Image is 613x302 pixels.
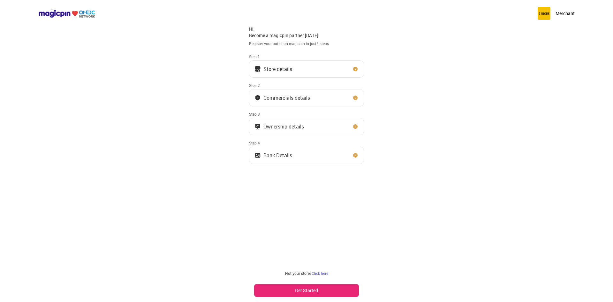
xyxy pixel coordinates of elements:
div: Ownership details [263,125,304,128]
div: Step 1 [249,54,364,59]
span: Not your store? [285,271,312,276]
div: Bank Details [263,154,292,157]
div: Commercials details [263,96,310,99]
img: clock_icon_new.67dbf243.svg [352,66,359,72]
img: clock_icon_new.67dbf243.svg [352,152,359,159]
button: Get Started [254,284,359,297]
div: Step 2 [249,83,364,88]
div: Step 3 [249,112,364,117]
button: Commercials details [249,89,364,106]
p: Merchant [556,10,575,17]
img: clock_icon_new.67dbf243.svg [352,123,359,130]
div: Hi, Become a magicpin partner [DATE]! [249,26,364,38]
img: commercials_icon.983f7837.svg [254,123,261,130]
img: ownership_icon.37569ceb.svg [254,152,261,159]
div: Step 4 [249,140,364,145]
button: Bank Details [249,147,364,164]
button: Store details [249,60,364,78]
a: Click here [312,271,328,276]
img: circus.b677b59b.png [538,7,550,20]
div: Register your outlet on magicpin in just 5 steps [249,41,364,46]
img: ondc-logo-new-small.8a59708e.svg [38,9,95,18]
div: Store details [263,67,292,71]
img: bank_details_tick.fdc3558c.svg [254,95,261,101]
img: clock_icon_new.67dbf243.svg [352,95,359,101]
button: Ownership details [249,118,364,135]
img: storeIcon.9b1f7264.svg [254,66,261,72]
